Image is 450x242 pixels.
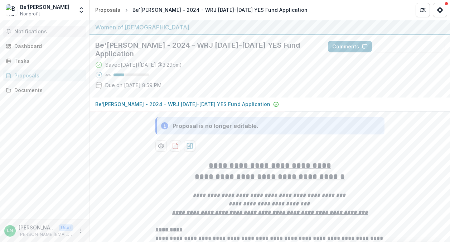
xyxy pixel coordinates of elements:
button: Preview f6c62a50-aec5-404a-8caa-1da66c00760d-0.pdf [155,140,167,152]
p: 30 % [105,72,111,77]
p: Due on [DATE] 8:59 PM [105,81,161,89]
p: [PERSON_NAME][EMAIL_ADDRESS][DOMAIN_NAME] [19,231,73,238]
span: Notifications [14,29,83,35]
button: download-proposal [184,140,195,152]
a: Dashboard [3,40,86,52]
div: Documents [14,86,81,94]
div: Be'[PERSON_NAME] [20,3,69,11]
div: Proposals [95,6,120,14]
a: Documents [3,84,86,96]
img: Be'Chol Lashon [6,4,17,16]
div: Saved [DATE] ( [DATE] @ 3:29pm ) [105,61,182,68]
p: [PERSON_NAME] [19,224,56,231]
div: Lindsey Newman [7,228,13,233]
span: Nonprofit [20,11,40,17]
a: Tasks [3,55,86,67]
button: Open entity switcher [76,3,86,17]
div: Tasks [14,57,81,65]
div: Proposals [14,72,81,79]
div: Proposal is no longer editable. [173,122,258,130]
div: Women of [DEMOGRAPHIC_DATA] [95,23,444,32]
button: Get Help [433,3,447,17]
button: Partners [416,3,430,17]
button: Answer Suggestions [375,41,444,52]
div: Dashboard [14,42,81,50]
button: Comments [328,41,372,52]
div: Be'[PERSON_NAME] - 2024 - WRJ [DATE]-[DATE] YES Fund Application [132,6,308,14]
a: Proposals [92,5,123,15]
a: Proposals [3,70,86,81]
p: User [59,224,73,231]
p: Be'[PERSON_NAME] - 2024 - WRJ [DATE]-[DATE] YES Fund Application [95,100,270,108]
nav: breadcrumb [92,5,310,15]
h2: Be'[PERSON_NAME] - 2024 - WRJ [DATE]-[DATE] YES Fund Application [95,41,316,58]
button: Notifications [3,26,86,37]
button: More [76,227,85,235]
button: download-proposal [170,140,181,152]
